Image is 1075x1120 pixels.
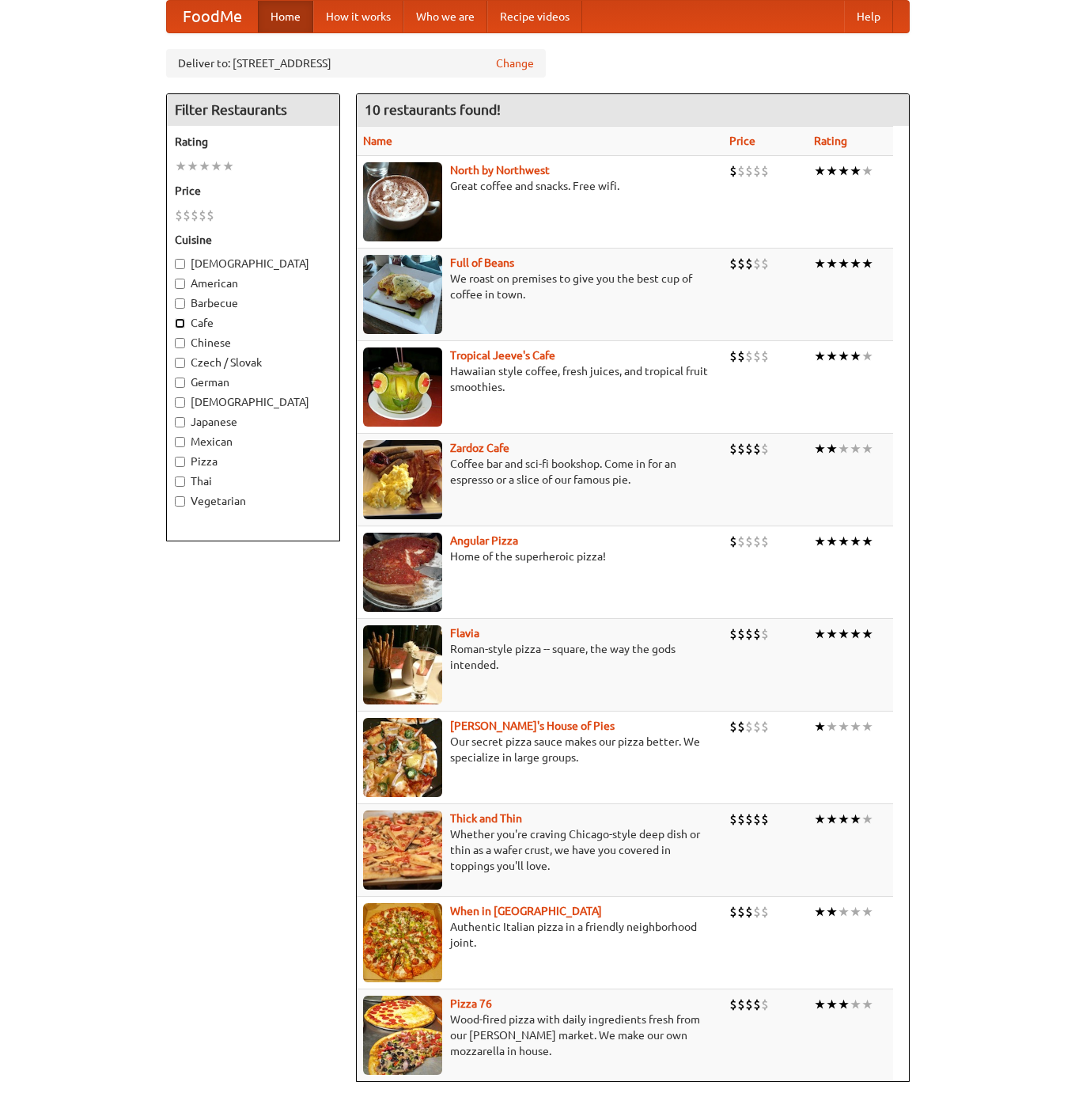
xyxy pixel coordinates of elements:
img: zardoz.jpg [363,440,442,519]
label: [DEMOGRAPHIC_DATA] [175,256,331,271]
img: pizza76.jpg [363,996,442,1075]
li: ★ [850,996,861,1013]
li: ★ [814,811,826,828]
li: ★ [838,440,850,457]
li: $ [753,440,761,457]
li: $ [737,996,745,1013]
label: Mexican [175,434,331,450]
li: $ [761,440,769,457]
p: Whether you're craving Chicago-style deep dish or thin as a wafer crust, we have you covered in t... [363,826,717,874]
li: ★ [826,996,838,1013]
li: ★ [826,903,838,921]
li: ★ [838,347,850,365]
li: ★ [861,255,873,272]
li: ★ [175,158,187,175]
b: Full of Beans [450,256,514,269]
li: $ [737,718,745,735]
li: $ [737,347,745,365]
li: $ [729,533,737,550]
li: $ [737,162,745,180]
li: $ [199,207,206,224]
h4: Filter Restaurants [167,94,339,126]
label: Czech / Slovak [175,355,331,370]
a: Name [363,135,392,147]
img: north.jpg [363,162,442,241]
li: ★ [826,162,838,180]
a: [PERSON_NAME]'s House of Pies [450,719,615,732]
input: Thai [175,476,185,487]
li: $ [729,255,737,272]
li: ★ [814,255,826,272]
li: $ [761,162,769,180]
a: How it works [313,1,403,32]
li: ★ [814,440,826,457]
p: Home of the superheroic pizza! [363,549,717,564]
li: ★ [814,903,826,921]
li: $ [761,718,769,735]
input: American [175,279,185,289]
li: $ [729,347,737,365]
li: ★ [814,996,826,1013]
li: ★ [187,158,199,175]
img: beans.jpg [363,255,442,334]
a: Thick and Thin [450,812,522,825]
li: ★ [850,440,861,457]
b: Zardoz Cafe [450,442,509,454]
input: Cafe [175,318,185,328]
li: ★ [814,533,826,550]
li: $ [745,625,753,643]
li: $ [729,811,737,828]
li: ★ [850,903,861,921]
label: Cafe [175,315,331,331]
li: ★ [850,255,861,272]
li: $ [753,625,761,643]
li: $ [753,162,761,180]
li: $ [737,255,745,272]
li: ★ [861,718,873,735]
img: thick.jpg [363,811,442,890]
a: When in [GEOGRAPHIC_DATA] [450,905,602,917]
a: FoodMe [167,1,258,32]
li: ★ [826,440,838,457]
li: ★ [838,162,850,180]
li: ★ [861,625,873,643]
li: ★ [826,347,838,365]
li: $ [745,533,753,550]
input: Mexican [175,437,185,447]
li: $ [745,162,753,180]
label: Vegetarian [175,493,331,509]
li: $ [745,996,753,1013]
li: $ [191,207,199,224]
li: ★ [222,158,234,175]
li: $ [737,903,745,921]
a: Angular Pizza [450,534,518,547]
li: ★ [861,903,873,921]
a: Rating [814,135,847,147]
li: $ [745,440,753,457]
li: $ [753,811,761,828]
li: $ [206,207,214,224]
li: $ [729,625,737,643]
li: ★ [210,158,222,175]
p: We roast on premises to give you the best cup of coffee in town. [363,271,717,302]
label: Japanese [175,414,331,430]
li: ★ [826,811,838,828]
li: $ [729,440,737,457]
li: $ [761,903,769,921]
input: [DEMOGRAPHIC_DATA] [175,397,185,408]
li: $ [761,255,769,272]
li: $ [737,625,745,643]
li: $ [175,207,183,224]
img: luigis.jpg [363,718,442,797]
a: Change [496,55,534,71]
li: ★ [826,625,838,643]
img: jeeves.jpg [363,347,442,427]
a: Price [729,135,755,147]
label: [DEMOGRAPHIC_DATA] [175,394,331,410]
label: Barbecue [175,295,331,311]
h5: Cuisine [175,232,331,248]
input: Barbecue [175,298,185,309]
li: ★ [861,162,873,180]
